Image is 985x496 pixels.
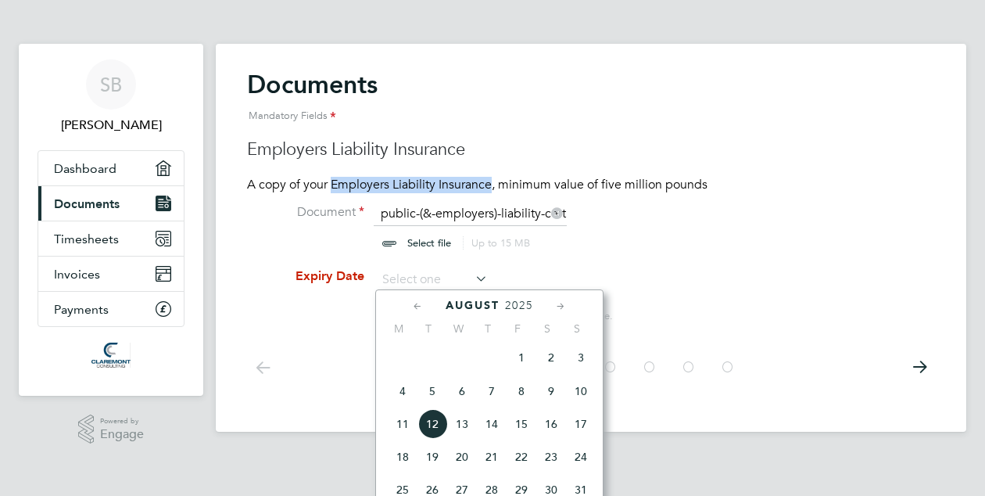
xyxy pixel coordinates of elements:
span: 1 [507,343,536,372]
span: Invoices [54,267,100,282]
span: 18 [388,442,417,472]
span: 2 [536,343,566,372]
span: S [562,322,592,336]
span: Dashboard [54,161,116,176]
span: 22 [507,442,536,472]
span: 11 [388,409,417,439]
span: Aug [507,343,536,350]
a: Documents [38,186,184,221]
nav: Main navigation [19,44,203,396]
span: T [473,322,503,336]
span: Documents [54,196,120,211]
div: Mandatory Fields [247,100,935,132]
span: 2025 [505,299,533,312]
a: Go to home page [38,343,184,368]
a: Payments [38,292,184,326]
span: 8 [507,376,536,406]
span: 5 [417,376,447,406]
span: 17 [566,409,596,439]
span: 19 [417,442,447,472]
span: 3 [566,343,596,372]
span: Simon Burdett [38,116,184,135]
span: Powered by [100,415,144,428]
span: 9 [536,376,566,406]
span: 15 [507,409,536,439]
a: SB[PERSON_NAME] [38,59,184,135]
span: F [503,322,532,336]
h2: Documents [247,69,935,132]
span: Engage [100,428,144,441]
a: Timesheets [38,221,184,256]
span: 16 [536,409,566,439]
p: A copy of your Employers Liability Insurance, minimum value of five million pounds [247,177,935,193]
span: 24 [566,442,596,472]
h3: Employers Liability Insurance [247,138,935,161]
span: Timesheets [54,232,119,246]
span: 6 [447,376,477,406]
span: 4 [388,376,417,406]
span: Payments [54,302,109,317]
span: 20 [447,442,477,472]
span: 23 [536,442,566,472]
span: 12 [417,409,447,439]
label: Document [247,204,364,221]
span: T [414,322,443,336]
span: August [446,299,500,312]
span: W [443,322,473,336]
span: M [384,322,414,336]
span: 21 [477,442,507,472]
input: Select one [377,268,488,292]
span: 7 [477,376,507,406]
img: claremontconsulting1-logo-retina.png [91,343,130,368]
a: Invoices [38,257,184,291]
span: S [532,322,562,336]
span: 10 [566,376,596,406]
a: Powered byEngage [78,415,145,444]
span: 13 [447,409,477,439]
a: Dashboard [38,151,184,185]
span: 14 [477,409,507,439]
span: SB [100,74,122,95]
label: Expiry Date [247,268,364,285]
